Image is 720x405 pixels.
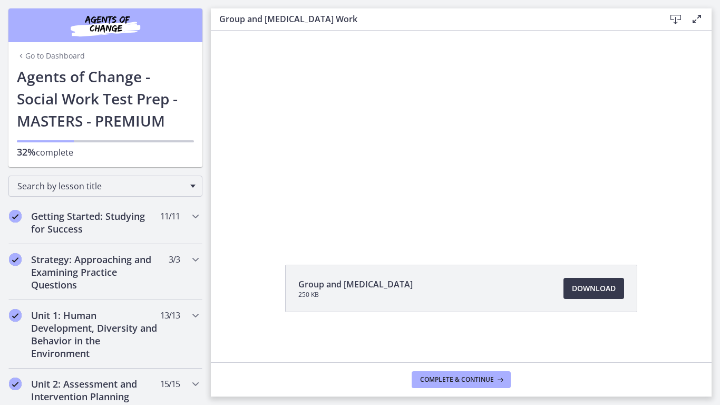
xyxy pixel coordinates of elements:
a: Go to Dashboard [17,51,85,61]
i: Completed [9,210,22,223]
h3: Group and [MEDICAL_DATA] Work [219,13,648,25]
h2: Unit 2: Assessment and Intervention Planning [31,378,160,403]
h2: Strategy: Approaching and Examining Practice Questions [31,253,160,291]
p: complete [17,146,194,159]
span: Group and [MEDICAL_DATA] [298,278,413,291]
span: 13 / 13 [160,309,180,322]
h2: Unit 1: Human Development, Diversity and Behavior in the Environment [31,309,160,360]
img: Agents of Change Social Work Test Prep [42,13,169,38]
span: Search by lesson title [17,180,185,192]
iframe: Video Lesson [211,31,712,240]
a: Download [563,278,624,299]
h2: Getting Started: Studying for Success [31,210,160,235]
span: 11 / 11 [160,210,180,223]
span: 32% [17,146,36,158]
i: Completed [9,378,22,390]
button: Complete & continue [412,371,511,388]
i: Completed [9,309,22,322]
span: 15 / 15 [160,378,180,390]
h1: Agents of Change - Social Work Test Prep - MASTERS - PREMIUM [17,65,194,132]
span: Complete & continue [420,375,494,384]
div: Search by lesson title [8,176,202,197]
span: 250 KB [298,291,413,299]
span: 3 / 3 [169,253,180,266]
i: Completed [9,253,22,266]
span: Download [572,282,616,295]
